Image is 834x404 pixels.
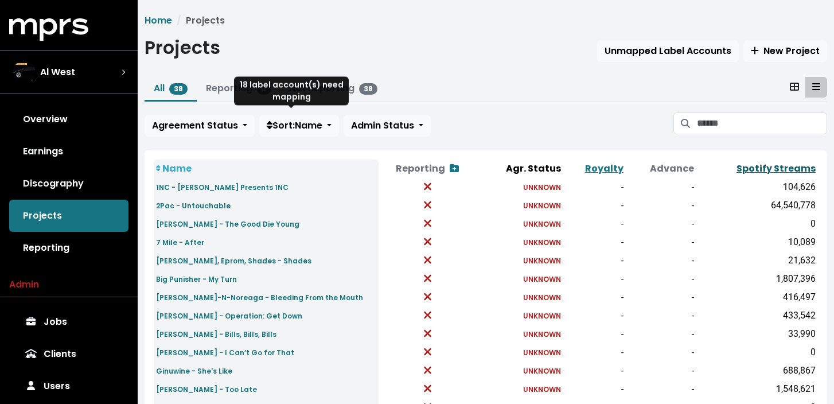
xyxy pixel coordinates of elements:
small: UNKNOWN [523,293,561,302]
a: Discography [9,168,128,200]
a: Clients [9,338,128,370]
small: UNKNOWN [523,219,561,229]
svg: Table View [812,82,820,91]
td: 416,497 [696,288,818,306]
button: New Project [743,40,827,62]
span: Admin Status [351,119,414,132]
th: Advance [626,160,696,178]
th: Reporting [379,160,477,178]
small: UNKNOWN [523,256,561,266]
small: [PERSON_NAME] - Bills, Bills, Bills [156,329,276,339]
td: - [626,196,696,215]
td: - [563,215,626,233]
span: New Project [751,44,820,57]
td: 10,089 [696,233,818,251]
span: Al West [40,65,75,79]
td: - [626,288,696,306]
small: Big Punisher - My Turn [156,274,237,284]
td: - [563,233,626,251]
a: [PERSON_NAME]-N-Noreaga - Bleeding From the Mouth [156,290,363,304]
button: Agreement Status [145,115,255,137]
small: 1NC - [PERSON_NAME] Presents 1NC [156,182,289,192]
small: [PERSON_NAME] - Operation: Get Down [156,311,302,321]
input: Search projects [697,112,827,134]
td: - [626,343,696,362]
a: [PERSON_NAME] - The Good Die Young [156,217,299,230]
td: - [563,270,626,288]
span: 38 [169,83,188,95]
small: UNKNOWN [523,274,561,284]
small: UNKNOWN [523,366,561,376]
a: Overview [9,103,128,135]
td: - [563,306,626,325]
td: - [626,306,696,325]
td: 33,990 [696,325,818,343]
small: [PERSON_NAME] - The Good Die Young [156,219,299,229]
td: - [563,380,626,398]
a: [PERSON_NAME] - Operation: Get Down [156,309,302,322]
span: Unmapped Label Accounts [605,44,731,57]
a: [PERSON_NAME] - I Can’t Go for That [156,345,294,359]
td: - [563,325,626,343]
svg: Card View [790,82,799,91]
a: Home [145,14,172,27]
img: The selected account / producer [13,61,36,84]
td: - [626,270,696,288]
a: Reporting0 [206,81,271,95]
button: Sort:Name [259,115,339,137]
a: [PERSON_NAME], Eprom, Shades - Shades [156,254,311,267]
td: 0 [696,215,818,233]
small: UNKNOWN [523,201,561,211]
a: mprs logo [9,22,88,36]
td: - [626,233,696,251]
a: 2Pac - Untouchable [156,199,231,212]
td: - [563,362,626,380]
button: Unmapped Label Accounts [597,40,739,62]
a: Ginuwine - She's Like [156,364,232,377]
span: 38 [359,83,377,95]
a: Users [9,370,128,402]
small: UNKNOWN [523,238,561,247]
small: [PERSON_NAME], Eprom, Shades - Shades [156,256,311,266]
a: All38 [154,81,188,95]
a: 7 Mile - After [156,235,204,248]
td: - [563,343,626,362]
td: 1,807,396 [696,270,818,288]
a: Reporting [9,232,128,264]
small: UNKNOWN [523,384,561,394]
td: 64,540,778 [696,196,818,215]
td: - [626,325,696,343]
td: 433,542 [696,306,818,325]
td: - [563,251,626,270]
a: [PERSON_NAME] - Bills, Bills, Bills [156,327,276,340]
small: [PERSON_NAME]-N-Noreaga - Bleeding From the Mouth [156,293,363,302]
td: - [626,362,696,380]
td: 1,548,621 [696,380,818,398]
td: - [563,178,626,196]
div: 18 label account(s) need mapping [234,77,349,106]
a: Royalty [585,162,623,175]
small: [PERSON_NAME] - I Can’t Go for That [156,348,294,358]
a: Earnings [9,135,128,168]
td: - [626,251,696,270]
a: [PERSON_NAME] - Too Late [156,382,257,395]
td: - [626,380,696,398]
li: Projects [172,14,225,28]
td: - [626,178,696,196]
a: Spotify Streams [736,162,816,175]
small: Ginuwine - She's Like [156,366,232,376]
td: 0 [696,343,818,362]
small: UNKNOWN [523,348,561,358]
nav: breadcrumb [145,14,827,28]
small: UNKNOWN [523,311,561,321]
td: 104,626 [696,178,818,196]
small: 2Pac - Untouchable [156,201,231,211]
th: Agr. Status [477,160,563,178]
span: Agreement Status [152,119,238,132]
small: 7 Mile - After [156,238,204,247]
th: Name [154,160,379,178]
td: 21,632 [696,251,818,270]
a: Jobs [9,306,128,338]
a: 1NC - [PERSON_NAME] Presents 1NC [156,180,289,193]
a: Big Punisher - My Turn [156,272,237,285]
